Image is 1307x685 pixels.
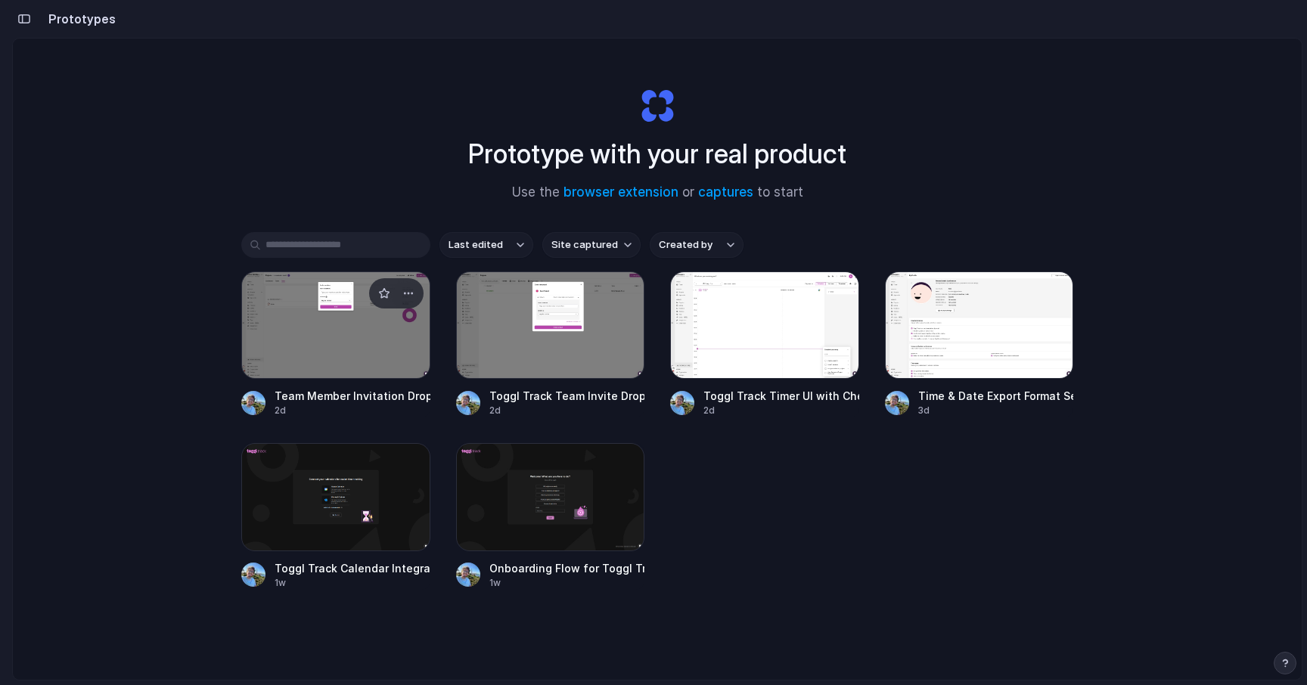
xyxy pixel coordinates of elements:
[241,443,430,589] a: Toggl Track Calendar Integration - Join Button UpdateToggl Track Calendar Integration - Join Butt...
[698,184,753,200] a: captures
[489,388,645,404] div: Toggl Track Team Invite Dropdown Update
[275,388,430,404] div: Team Member Invitation Dropdown Enhancement
[241,271,430,417] a: Team Member Invitation Dropdown EnhancementTeam Member Invitation Dropdown Enhancement2d
[489,404,645,417] div: 2d
[489,576,645,590] div: 1w
[275,576,430,590] div: 1w
[449,237,503,253] span: Last edited
[456,271,645,417] a: Toggl Track Team Invite Dropdown UpdateToggl Track Team Invite Dropdown Update2d
[512,183,803,203] span: Use the or to start
[650,232,744,258] button: Created by
[439,232,533,258] button: Last edited
[885,271,1074,417] a: Time & Date Export Format SelectorTime & Date Export Format Selector3d
[275,560,430,576] div: Toggl Track Calendar Integration - Join Button Update
[42,10,116,28] h2: Prototypes
[918,388,1074,404] div: Time & Date Export Format Selector
[542,232,641,258] button: Site captured
[918,404,1074,417] div: 3d
[563,184,678,200] a: browser extension
[275,404,430,417] div: 2d
[703,388,859,404] div: Toggl Track Timer UI with Checklist Feature
[456,443,645,589] a: Onboarding Flow for Toggl TrackOnboarding Flow for Toggl Track1w
[670,271,859,417] a: Toggl Track Timer UI with Checklist FeatureToggl Track Timer UI with Checklist Feature2d
[468,134,846,174] h1: Prototype with your real product
[703,404,859,417] div: 2d
[551,237,618,253] span: Site captured
[659,237,712,253] span: Created by
[489,560,645,576] div: Onboarding Flow for Toggl Track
